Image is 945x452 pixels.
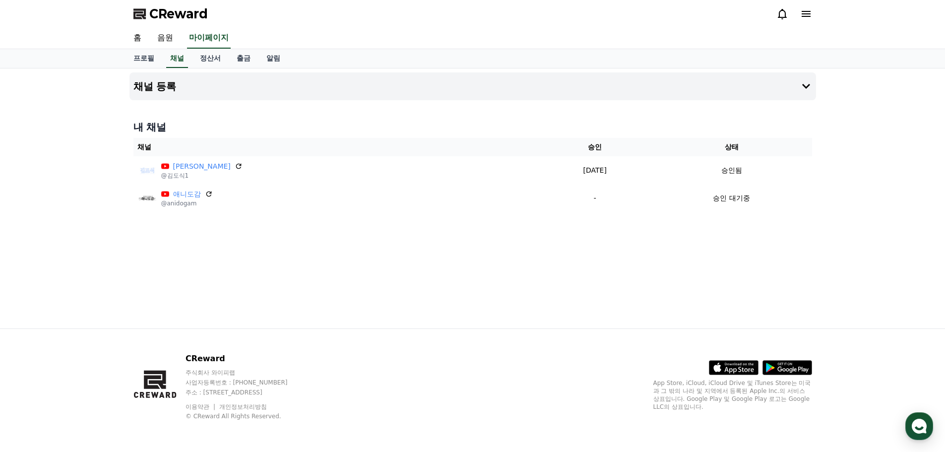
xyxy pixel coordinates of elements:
[543,193,647,203] p: -
[713,193,750,203] p: 승인 대기중
[133,81,177,92] h4: 채널 등록
[173,161,231,172] a: [PERSON_NAME]
[133,120,812,134] h4: 내 채널
[161,199,213,207] p: @anidogam
[653,379,812,411] p: App Store, iCloud, iCloud Drive 및 iTunes Store는 미국과 그 밖의 나라 및 지역에서 등록된 Apple Inc.의 서비스 상표입니다. Goo...
[126,28,149,49] a: 홈
[166,49,188,68] a: 채널
[229,49,258,68] a: 출금
[133,6,208,22] a: CReward
[173,189,201,199] a: 애니도감
[126,49,162,68] a: 프로필
[258,49,288,68] a: 알림
[186,379,307,387] p: 사업자등록번호 : [PHONE_NUMBER]
[149,6,208,22] span: CReward
[539,138,651,156] th: 승인
[186,353,307,365] p: CReward
[186,403,217,410] a: 이용약관
[543,165,647,176] p: [DATE]
[219,403,267,410] a: 개인정보처리방침
[129,72,816,100] button: 채널 등록
[133,138,539,156] th: 채널
[186,369,307,377] p: 주식회사 와이피랩
[149,28,181,49] a: 음원
[187,28,231,49] a: 마이페이지
[721,165,742,176] p: 승인됨
[192,49,229,68] a: 정산서
[186,388,307,396] p: 주소 : [STREET_ADDRESS]
[651,138,812,156] th: 상태
[137,188,157,208] img: 애니도감
[186,412,307,420] p: © CReward All Rights Reserved.
[137,160,157,180] img: 김도식
[161,172,243,180] p: @김도식1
